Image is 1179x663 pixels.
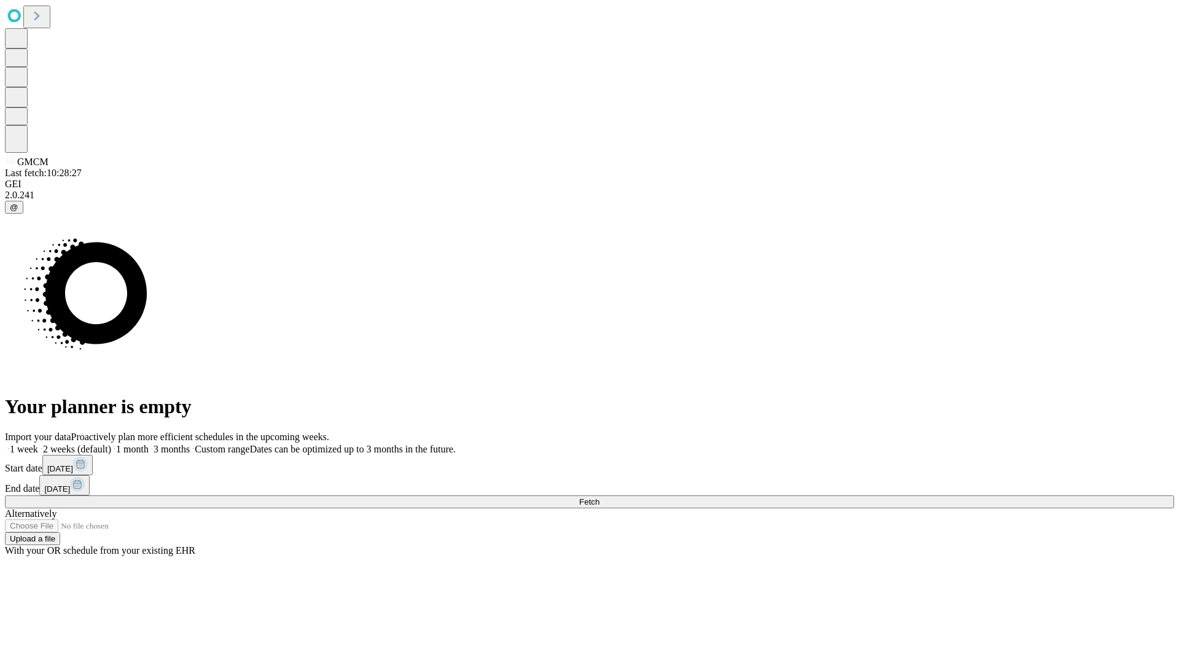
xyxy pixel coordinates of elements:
[44,484,70,494] span: [DATE]
[42,455,93,475] button: [DATE]
[39,475,90,495] button: [DATE]
[116,444,149,454] span: 1 month
[5,432,71,442] span: Import your data
[5,190,1174,201] div: 2.0.241
[5,455,1174,475] div: Start date
[5,395,1174,418] h1: Your planner is empty
[71,432,329,442] span: Proactively plan more efficient schedules in the upcoming weeks.
[5,201,23,214] button: @
[154,444,190,454] span: 3 months
[5,532,60,545] button: Upload a file
[5,168,82,178] span: Last fetch: 10:28:27
[10,203,18,212] span: @
[5,508,56,519] span: Alternatively
[43,444,111,454] span: 2 weeks (default)
[5,475,1174,495] div: End date
[5,179,1174,190] div: GEI
[250,444,456,454] span: Dates can be optimized up to 3 months in the future.
[579,497,599,506] span: Fetch
[195,444,249,454] span: Custom range
[5,545,195,556] span: With your OR schedule from your existing EHR
[10,444,38,454] span: 1 week
[5,495,1174,508] button: Fetch
[17,157,49,167] span: GMCM
[47,464,73,473] span: [DATE]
